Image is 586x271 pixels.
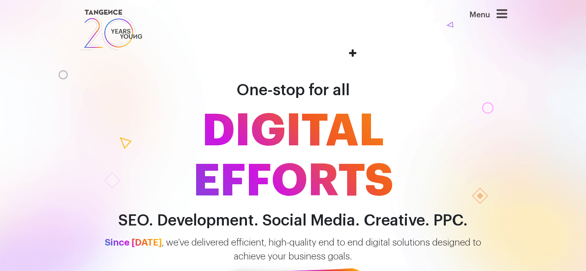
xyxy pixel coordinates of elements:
span: DIGITAL EFFORTS [74,106,513,206]
p: , we’ve delivered efficient, high-quality end to end digital solutions designed to achieve your b... [74,236,513,263]
h2: SEO. Development. Social Media. Creative. PPC. [74,212,513,229]
span: Since [DATE] [105,238,162,247]
img: logo SVG [79,8,143,52]
span: One-stop for all [237,82,350,98]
